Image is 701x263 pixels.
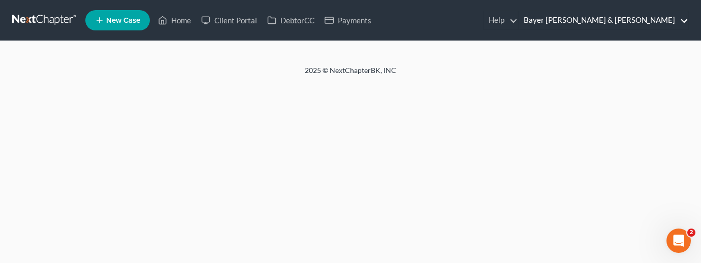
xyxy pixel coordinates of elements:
a: Client Portal [196,11,262,29]
span: 2 [687,229,695,237]
div: 2025 © NextChapterBK, INC [61,65,640,84]
a: DebtorCC [262,11,320,29]
a: Payments [320,11,376,29]
a: Home [153,11,196,29]
iframe: Intercom live chat [666,229,691,253]
a: Help [484,11,518,29]
a: Bayer [PERSON_NAME] & [PERSON_NAME] [519,11,688,29]
new-legal-case-button: New Case [85,10,150,30]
